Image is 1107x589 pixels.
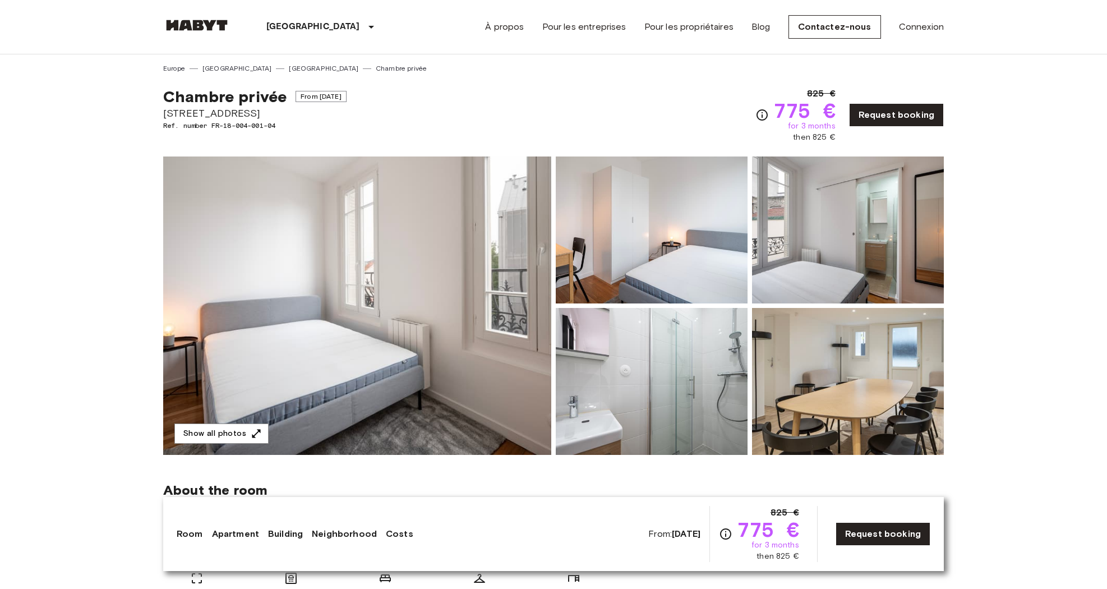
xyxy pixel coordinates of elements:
a: Request booking [836,522,930,546]
p: [GEOGRAPHIC_DATA] [266,20,360,34]
span: Ref. number FR-18-004-001-04 [163,121,347,131]
a: Neighborhood [312,527,377,541]
span: for 3 months [788,121,836,132]
span: for 3 months [751,540,799,551]
span: Chambre privée [163,87,287,106]
img: Picture of unit FR-18-004-001-04 [752,157,944,303]
span: From [DATE] [296,91,347,102]
img: Picture of unit FR-18-004-001-04 [556,308,748,455]
span: 775 € [737,519,799,540]
span: 775 € [773,100,836,121]
a: Request booking [849,103,944,127]
img: Marketing picture of unit FR-18-004-001-04 [163,157,551,455]
svg: Check cost overview for full price breakdown. Please note that discounts apply to new joiners onl... [755,108,769,122]
img: Picture of unit FR-18-004-001-04 [752,308,944,455]
a: Chambre privée [376,63,427,73]
span: About the room [163,482,944,499]
a: Pour les propriétaires [644,20,734,34]
a: Europe [163,63,185,73]
a: Contactez-nous [788,15,881,39]
span: 825 € [771,506,799,519]
span: 825 € [807,87,836,100]
span: then 825 € [757,551,799,562]
span: From: [648,528,700,540]
img: Habyt [163,20,230,31]
img: Picture of unit FR-18-004-001-04 [556,157,748,303]
a: Building [268,527,303,541]
a: [GEOGRAPHIC_DATA] [202,63,272,73]
span: [STREET_ADDRESS] [163,106,347,121]
a: À propos [485,20,524,34]
button: Show all photos [174,424,269,444]
a: Costs [386,527,413,541]
a: Apartment [212,527,259,541]
svg: Check cost overview for full price breakdown. Please note that discounts apply to new joiners onl... [719,527,732,541]
a: Pour les entreprises [542,20,626,34]
a: Room [177,527,203,541]
a: Blog [751,20,771,34]
b: [DATE] [672,528,700,539]
a: Connexion [899,20,944,34]
span: then 825 € [793,132,836,143]
a: [GEOGRAPHIC_DATA] [289,63,358,73]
